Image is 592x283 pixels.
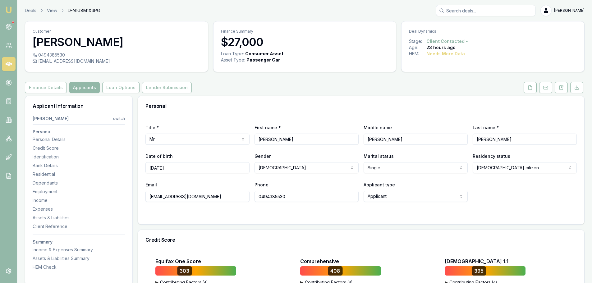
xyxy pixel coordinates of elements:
[25,82,68,93] a: Finance Details
[221,57,245,63] div: Asset Type :
[255,153,271,159] label: Gender
[300,258,339,265] p: Comprehensive
[221,36,389,48] h3: $27,000
[145,103,577,108] h3: Personal
[221,29,389,34] p: Finance Summary
[472,266,486,276] div: 395
[69,82,100,93] button: Applicants
[33,255,125,262] div: Assets & Liabilities Summary
[33,240,125,244] h3: Summary
[33,52,200,58] div: 0494385530
[47,7,57,14] a: View
[473,153,510,159] label: Residency status
[142,82,192,93] button: Lender Submission
[68,82,101,93] a: Applicants
[113,116,125,121] div: switch
[33,171,125,177] div: Residential
[364,182,395,187] label: Applicant type
[426,44,456,51] div: 23 hours ago
[25,7,100,14] nav: breadcrumb
[145,237,577,242] h3: Credit Score
[445,258,508,265] p: [DEMOGRAPHIC_DATA] 1.1
[145,125,159,130] label: Title *
[141,82,193,93] a: Lender Submission
[436,5,535,16] input: Search deals
[409,44,426,51] div: Age:
[33,223,125,230] div: Client Reference
[473,125,499,130] label: Last name *
[255,125,281,130] label: First name *
[33,197,125,203] div: Income
[255,191,359,202] input: 0431 234 567
[221,51,244,57] div: Loan Type:
[364,125,392,130] label: Middle name
[33,103,125,108] h3: Applicant Information
[33,116,69,122] div: [PERSON_NAME]
[33,130,125,134] h3: Personal
[245,51,283,57] div: Consumer Asset
[5,6,12,14] img: emu-icon-u.png
[33,29,200,34] p: Customer
[328,266,342,276] div: 408
[426,38,469,44] button: Client Contacted
[25,82,67,93] button: Finance Details
[101,82,141,93] a: Loan Options
[25,7,36,14] a: Deals
[68,7,100,14] span: D-N1G8M1X3PG
[33,206,125,212] div: Expenses
[33,247,125,253] div: Income & Expenses Summary
[33,162,125,169] div: Bank Details
[409,29,577,34] p: Deal Dynamics
[426,51,465,57] div: Needs More Data
[33,136,125,143] div: Personal Details
[33,180,125,186] div: Dependants
[246,57,280,63] div: Passenger Car
[364,153,394,159] label: Marital status
[33,145,125,151] div: Credit Score
[145,162,250,173] input: DD/MM/YYYY
[33,189,125,195] div: Employment
[255,182,268,187] label: Phone
[102,82,140,93] button: Loan Options
[155,258,201,265] p: Equifax One Score
[145,182,157,187] label: Email
[33,215,125,221] div: Assets & Liabilities
[177,266,192,276] div: 303
[33,36,200,48] h3: [PERSON_NAME]
[409,51,426,57] div: HEM:
[33,58,200,64] div: [EMAIL_ADDRESS][DOMAIN_NAME]
[554,8,585,13] span: [PERSON_NAME]
[145,153,173,159] label: Date of birth
[33,154,125,160] div: Identification
[409,38,426,44] div: Stage:
[33,264,125,270] div: HEM Check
